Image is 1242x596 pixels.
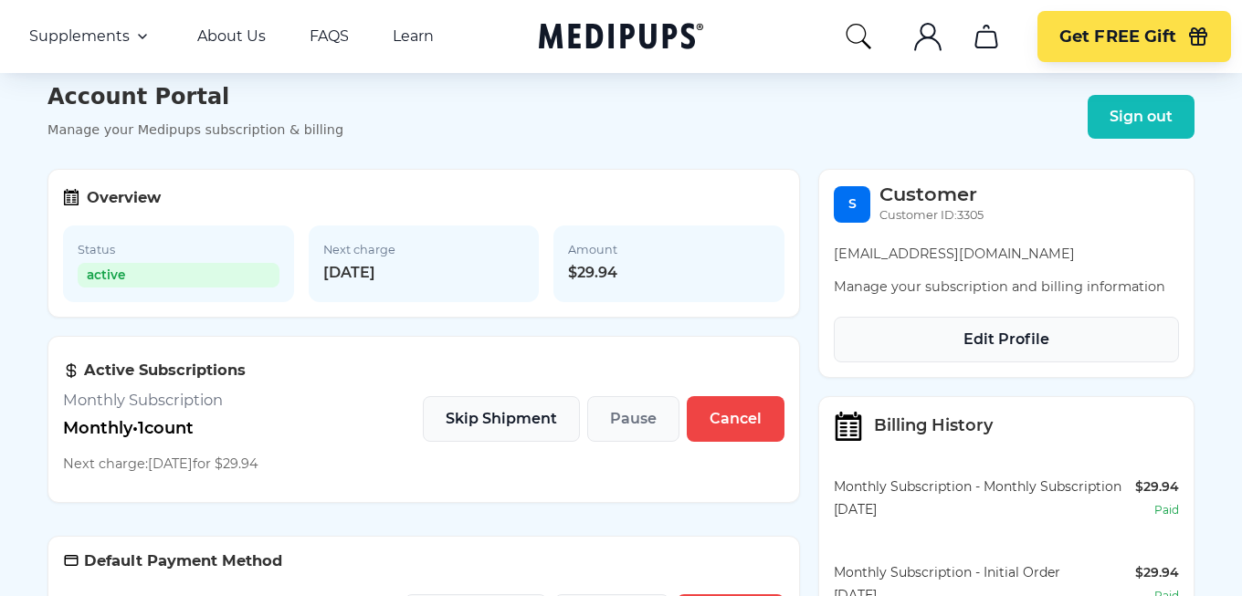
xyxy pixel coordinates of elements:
h2: Customer [879,184,984,204]
h1: Account Portal [47,84,343,110]
div: Monthly Subscription - Monthly Subscription [834,477,1135,497]
div: Monthly Subscription - Initial Order [834,563,1135,582]
p: Customer ID: 3305 [879,205,984,225]
h3: Overview [87,188,161,207]
p: Next charge: [DATE] for $29.94 [63,455,258,474]
span: Status [78,240,279,259]
div: [DATE] [834,500,1135,519]
span: Edit Profile [963,330,1049,349]
p: Manage your subscription and billing information [834,277,1179,297]
h3: Monthly Subscription [63,391,258,410]
a: Medipups [539,19,703,57]
p: [EMAIL_ADDRESS][DOMAIN_NAME] [834,245,1179,264]
button: cart [964,15,1008,58]
button: Skip Shipment [423,396,580,442]
div: $29.94 [1135,563,1179,582]
p: Manage your Medipups subscription & billing [47,122,343,137]
h3: Billing History [874,416,993,435]
span: Next charge [323,240,525,259]
button: Edit Profile [834,317,1179,362]
h3: Active Subscriptions [63,361,258,380]
span: Pause [610,410,657,428]
p: Monthly • 1 count [63,419,258,438]
button: Get FREE Gift [1037,11,1231,62]
span: Skip Shipment [446,410,557,428]
span: Amount [568,240,770,259]
span: Cancel [710,410,762,428]
button: search [844,22,873,51]
button: Cancel [687,396,784,442]
div: $29.94 [1135,477,1179,497]
span: [DATE] [323,263,525,282]
h3: Default Payment Method [63,551,784,570]
a: About Us [197,27,266,46]
span: Supplements [29,27,130,46]
button: Pause [587,396,679,442]
a: FAQS [310,27,349,46]
span: active [78,263,279,288]
span: Get FREE Gift [1059,26,1176,47]
span: $29.94 [568,263,770,282]
button: Sign out [1088,95,1195,139]
a: Learn [393,27,434,46]
span: Sign out [1110,108,1173,126]
div: paid [1154,500,1179,519]
button: account [906,15,950,58]
button: Supplements [29,26,153,47]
